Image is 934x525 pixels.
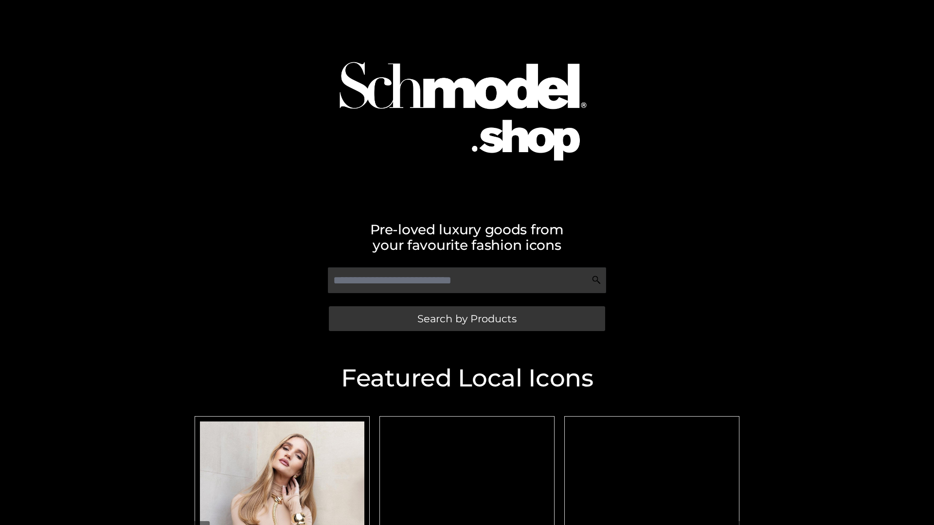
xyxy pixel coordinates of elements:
span: Search by Products [417,314,517,324]
h2: Featured Local Icons​ [190,366,744,390]
img: Search Icon [592,275,601,285]
h2: Pre-loved luxury goods from your favourite fashion icons [190,222,744,253]
a: Search by Products [329,306,605,331]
